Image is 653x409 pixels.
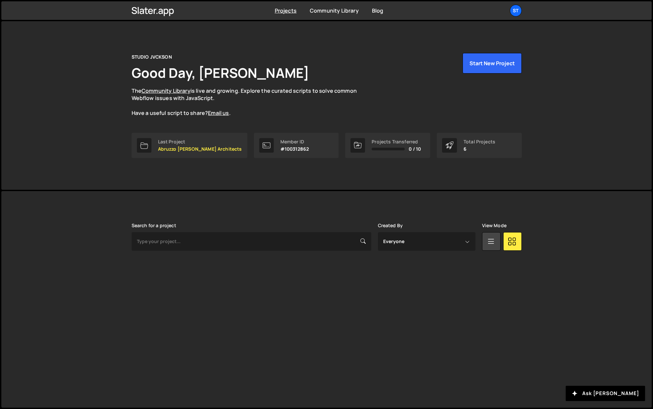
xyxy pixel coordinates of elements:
p: #100312862 [280,146,309,152]
a: Community Library [310,7,359,14]
span: 0 / 10 [409,146,421,152]
button: Ask [PERSON_NAME] [566,386,645,401]
div: Total Projects [464,139,495,144]
a: Community Library [142,87,190,94]
p: Abruzzo [PERSON_NAME] Architects [158,146,242,152]
input: Type your project... [132,232,371,251]
label: Search for a project [132,223,176,228]
h1: Good Day, [PERSON_NAME] [132,64,309,82]
label: View Mode [482,223,507,228]
div: STUDIO JVCKSON [132,53,172,61]
a: Email us [208,109,229,117]
p: The is live and growing. Explore the curated scripts to solve common Webflow issues with JavaScri... [132,87,370,117]
a: Blog [372,7,384,14]
p: 6 [464,146,495,152]
div: Member ID [280,139,309,144]
a: Last Project Abruzzo [PERSON_NAME] Architects [132,133,247,158]
div: Last Project [158,139,242,144]
a: Projects [275,7,297,14]
label: Created By [378,223,403,228]
a: ST [510,5,522,17]
div: Projects Transferred [372,139,421,144]
button: Start New Project [463,53,522,74]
